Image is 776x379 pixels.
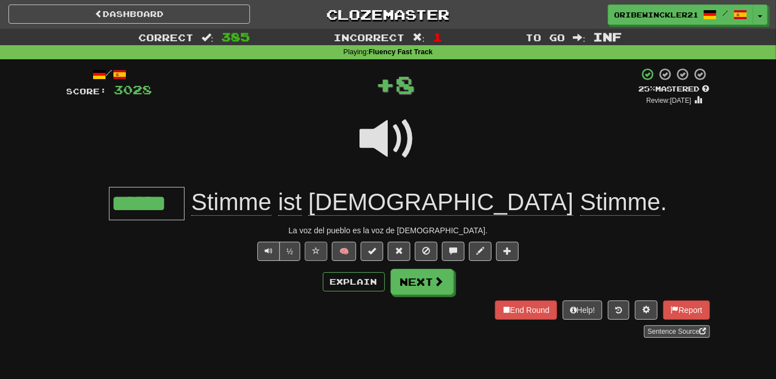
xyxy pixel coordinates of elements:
[376,67,396,101] span: +
[496,242,519,261] button: Add to collection (alt+a)
[644,325,709,338] a: Sentence Source
[413,33,425,42] span: :
[334,32,405,43] span: Incorrect
[722,9,728,17] span: /
[185,189,667,216] span: .
[8,5,250,24] a: Dashboard
[114,82,152,97] span: 3028
[67,86,107,96] span: Score:
[573,33,586,42] span: :
[67,225,710,236] div: La voz del pueblo es la voz de [DEMOGRAPHIC_DATA].
[201,33,214,42] span: :
[323,272,385,291] button: Explain
[257,242,280,261] button: Play sentence audio (ctl+space)
[332,242,356,261] button: 🧠
[442,242,464,261] button: Discuss sentence (alt+u)
[646,97,691,104] small: Review: [DATE]
[433,30,442,43] span: 1
[391,269,454,295] button: Next
[614,10,698,20] span: OribeWinckler21
[308,189,573,216] span: [DEMOGRAPHIC_DATA]
[415,242,437,261] button: Ignore sentence (alt+i)
[495,300,557,320] button: End Round
[138,32,194,43] span: Correct
[67,67,152,81] div: /
[526,32,565,43] span: To go
[663,300,709,320] button: Report
[361,242,383,261] button: Set this sentence to 100% Mastered (alt+m)
[221,30,250,43] span: 385
[278,189,302,216] span: ist
[608,300,629,320] button: Round history (alt+y)
[255,242,301,261] div: Text-to-speech controls
[279,242,301,261] button: ½
[369,48,432,56] strong: Fluency Fast Track
[267,5,508,24] a: Clozemaster
[563,300,603,320] button: Help!
[305,242,327,261] button: Favorite sentence (alt+f)
[593,30,622,43] span: Inf
[639,84,710,94] div: Mastered
[580,189,660,216] span: Stimme
[639,84,656,93] span: 25 %
[469,242,492,261] button: Edit sentence (alt+d)
[388,242,410,261] button: Reset to 0% Mastered (alt+r)
[191,189,271,216] span: Stimme
[396,70,415,98] span: 8
[608,5,753,25] a: OribeWinckler21 /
